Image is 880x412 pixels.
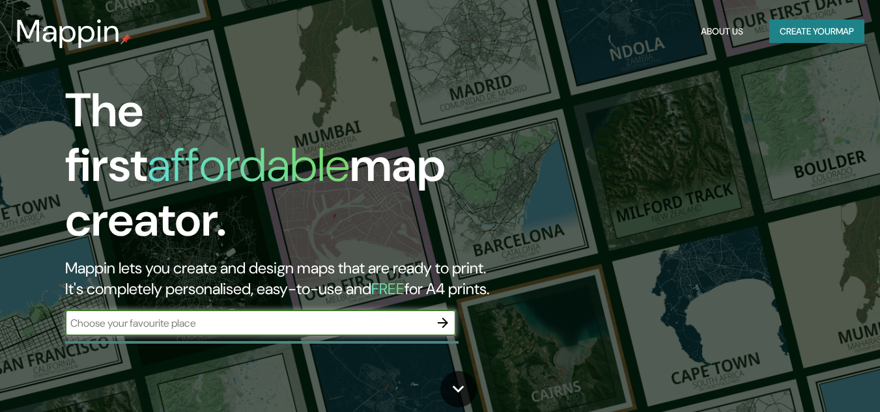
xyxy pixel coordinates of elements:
[696,20,748,44] button: About Us
[147,135,350,195] h1: affordable
[16,13,121,49] h3: Mappin
[65,258,505,299] h2: Mappin lets you create and design maps that are ready to print. It's completely personalised, eas...
[121,34,131,44] img: mappin-pin
[769,20,864,44] button: Create yourmap
[371,279,405,299] h5: FREE
[65,316,430,331] input: Choose your favourite place
[65,83,505,258] h1: The first map creator.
